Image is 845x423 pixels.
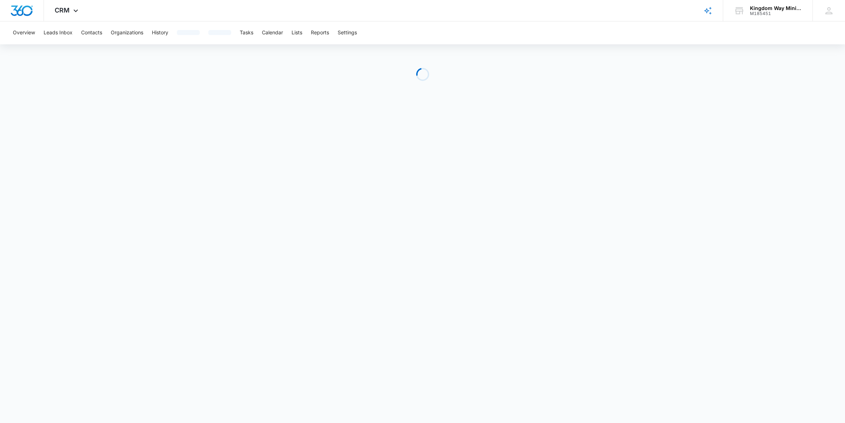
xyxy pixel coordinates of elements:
[750,11,802,16] div: account id
[292,21,302,44] button: Lists
[111,21,143,44] button: Organizations
[55,6,70,14] span: CRM
[44,21,73,44] button: Leads Inbox
[240,21,253,44] button: Tasks
[750,5,802,11] div: account name
[81,21,102,44] button: Contacts
[311,21,329,44] button: Reports
[338,21,357,44] button: Settings
[262,21,283,44] button: Calendar
[13,21,35,44] button: Overview
[152,21,168,44] button: History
